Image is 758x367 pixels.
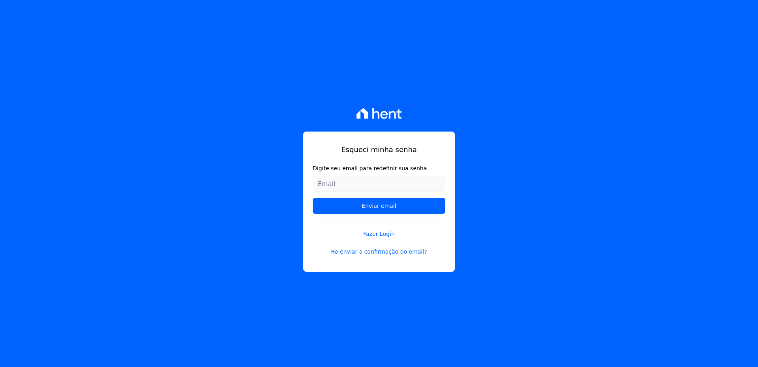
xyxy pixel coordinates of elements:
label: Digite seu email para redefinir sua senha [313,164,445,173]
input: Enviar email [313,198,445,214]
input: Email [313,176,445,192]
a: Fazer Login [313,220,445,238]
a: Re-enviar a confirmação do email? [313,248,445,256]
h1: Esqueci minha senha [313,144,445,155]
